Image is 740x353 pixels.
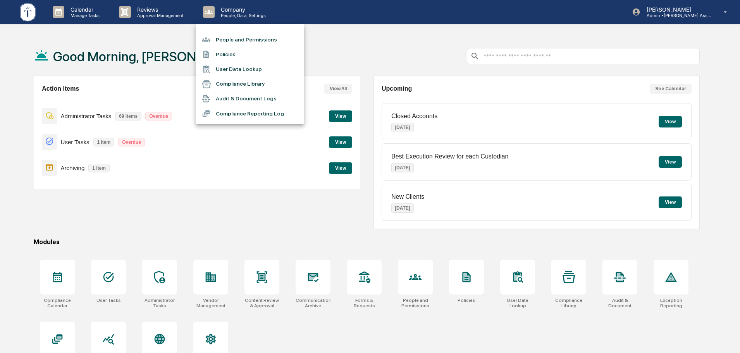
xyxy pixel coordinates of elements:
li: People and Permissions [196,32,304,47]
li: Audit & Document Logs [196,91,304,106]
li: Compliance Reporting Log [196,106,304,121]
li: Policies [196,47,304,62]
iframe: Open customer support [715,327,736,348]
li: Compliance Library [196,77,304,91]
li: User Data Lookup [196,62,304,77]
